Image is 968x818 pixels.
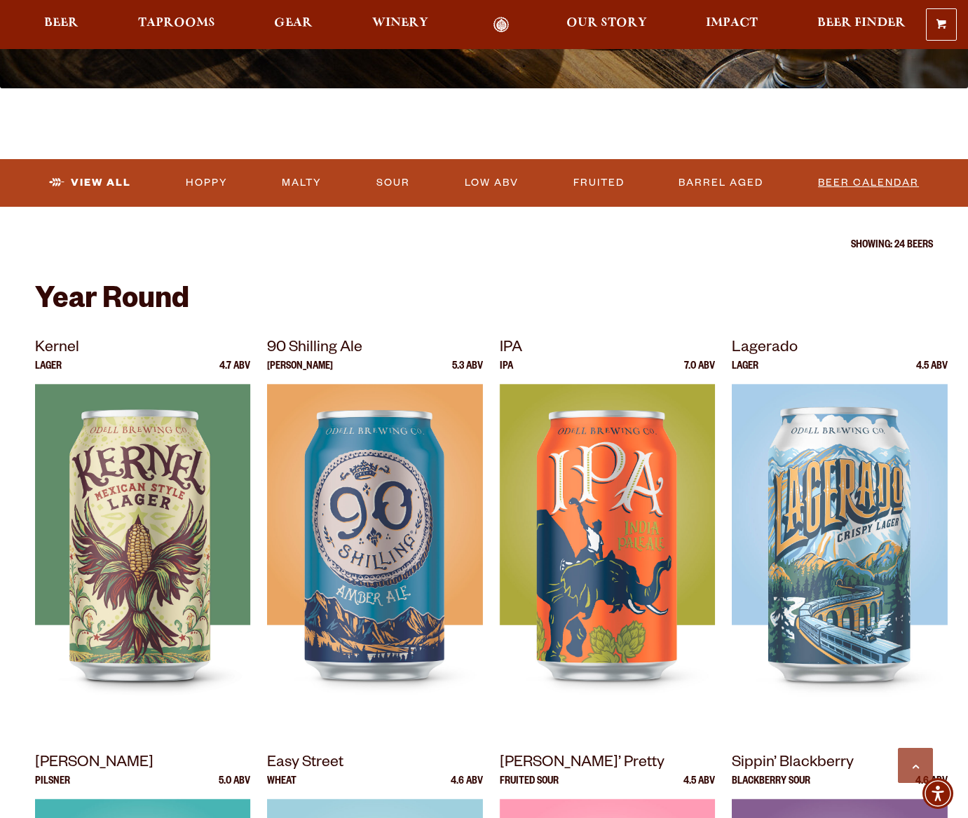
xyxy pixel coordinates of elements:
[44,18,79,29] span: Beer
[452,362,483,384] p: 5.3 ABV
[500,336,715,362] p: IPA
[35,384,250,735] img: Kernel
[916,362,948,384] p: 4.5 ABV
[500,336,715,735] a: IPA IPA 7.0 ABV IPA IPA
[732,777,810,799] p: Blackberry Sour
[817,18,906,29] span: Beer Finder
[683,777,715,799] p: 4.5 ABV
[267,336,482,362] p: 90 Shilling Ale
[35,240,933,252] p: Showing: 24 Beers
[568,167,630,199] a: Fruited
[451,777,483,799] p: 4.6 ABV
[35,777,70,799] p: Pilsner
[500,384,715,735] img: IPA
[138,18,215,29] span: Taprooms
[898,748,933,783] a: Scroll to top
[732,336,947,362] p: Lagerado
[35,362,62,384] p: Lager
[459,167,524,199] a: Low ABV
[808,17,915,33] a: Beer Finder
[265,17,322,33] a: Gear
[35,336,250,362] p: Kernel
[35,751,250,777] p: [PERSON_NAME]
[706,18,758,29] span: Impact
[673,167,769,199] a: Barrel Aged
[922,778,953,809] div: Accessibility Menu
[274,18,313,29] span: Gear
[267,777,296,799] p: Wheat
[363,17,437,33] a: Winery
[372,18,428,29] span: Winery
[219,777,250,799] p: 5.0 ABV
[500,362,513,384] p: IPA
[557,17,656,33] a: Our Story
[267,336,482,735] a: 90 Shilling Ale [PERSON_NAME] 5.3 ABV 90 Shilling Ale 90 Shilling Ale
[219,362,250,384] p: 4.7 ABV
[475,17,528,33] a: Odell Home
[566,18,647,29] span: Our Story
[732,751,947,777] p: Sippin’ Blackberry
[267,384,482,735] img: 90 Shilling Ale
[129,17,224,33] a: Taprooms
[267,751,482,777] p: Easy Street
[684,362,715,384] p: 7.0 ABV
[812,167,925,199] a: Beer Calendar
[500,751,715,777] p: [PERSON_NAME]’ Pretty
[732,384,947,735] img: Lagerado
[697,17,767,33] a: Impact
[371,167,416,199] a: Sour
[180,167,233,199] a: Hoppy
[43,167,137,199] a: View All
[267,362,333,384] p: [PERSON_NAME]
[276,167,327,199] a: Malty
[35,17,88,33] a: Beer
[500,777,559,799] p: Fruited Sour
[732,336,947,735] a: Lagerado Lager 4.5 ABV Lagerado Lagerado
[35,285,933,319] h2: Year Round
[732,362,758,384] p: Lager
[35,336,250,735] a: Kernel Lager 4.7 ABV Kernel Kernel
